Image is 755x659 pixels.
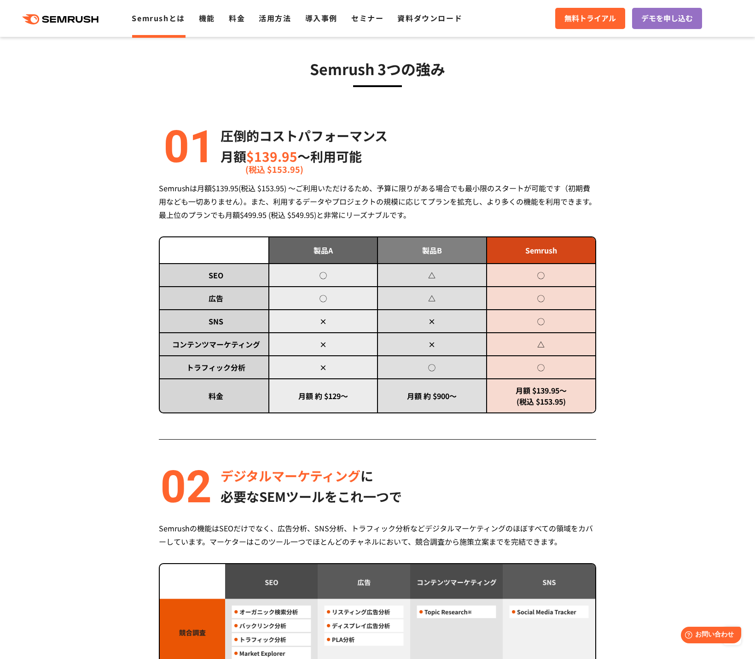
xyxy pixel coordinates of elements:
td: × [269,356,378,379]
td: ◯ [487,356,596,379]
td: 広告 [160,287,269,310]
td: Semrush [487,237,596,264]
span: デジタルマーケティング [221,466,360,485]
td: ◯ [269,264,378,287]
a: 無料トライアル [555,8,625,29]
td: トラフィック分析 [160,356,269,379]
td: × [269,310,378,333]
div: Semrushは月額$139.95(税込 $153.95) ～ご利用いただけるため、予算に限りがある場合でも最小限のスタートが可能です（初期費用なども一切ありません）。また、利用するデータやプロ... [159,182,596,222]
a: 料金 [229,12,245,24]
a: セミナー [351,12,383,24]
td: 月額 $139.95～ (税込 $153.95) [487,379,596,412]
img: alt [159,125,214,167]
td: ◯ [487,264,596,287]
td: ◯ [269,287,378,310]
td: 製品B [377,237,487,264]
td: × [377,333,487,356]
td: △ [487,333,596,356]
td: コンテンツマーケティング [160,333,269,356]
a: デモを申し込む [632,8,702,29]
td: 料金 [160,379,269,412]
td: × [377,310,487,333]
span: $139.95 [246,147,297,165]
span: 無料トライアル [564,12,616,24]
td: 月額 約 $129～ [269,379,378,412]
img: alt [159,465,214,507]
td: ◯ [377,356,487,379]
a: 資料ダウンロード [397,12,462,24]
a: 活用方法 [259,12,291,24]
td: 月額 約 $900～ [377,379,487,412]
a: Semrushとは [132,12,185,24]
a: 機能 [199,12,215,24]
td: ◯ [487,310,596,333]
td: ◯ [487,287,596,310]
td: SNS [160,310,269,333]
p: に [221,465,402,486]
p: 月額 〜利用可能 [221,146,388,167]
span: (税込 $153.95) [245,159,303,180]
h3: Semrush 3つの強み [159,57,596,80]
td: △ [377,264,487,287]
td: × [269,333,378,356]
span: デモを申し込む [641,12,693,24]
a: 導入事例 [305,12,337,24]
td: 製品A [269,237,378,264]
p: 必要なSEMツールをこれ一つで [221,486,402,507]
div: Semrushの機能はSEOだけでなく、広告分析、SNS分析、トラフィック分析などデジタルマーケティングのほぼすべての領域をカバーしています。マーケターはこのツール一つでほとんどのチャネルにおい... [159,522,596,548]
p: 圧倒的コストパフォーマンス [221,125,388,146]
iframe: Help widget launcher [673,623,745,649]
td: SEO [160,264,269,287]
td: △ [377,287,487,310]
